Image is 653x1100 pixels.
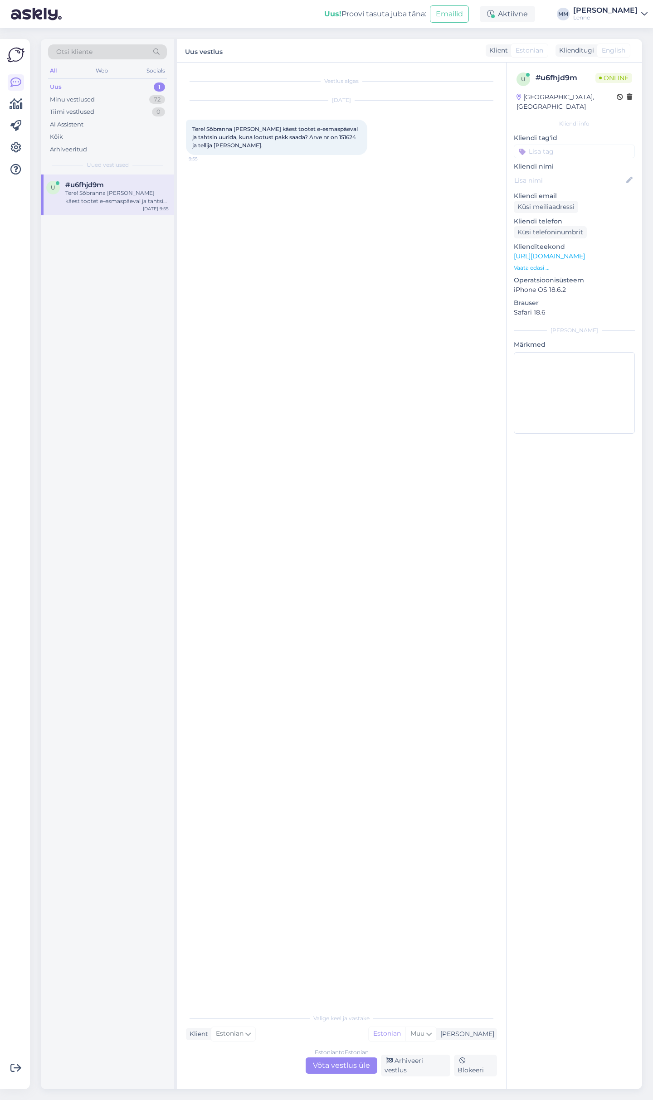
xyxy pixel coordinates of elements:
[65,181,104,189] span: #u6fhjd9m
[514,162,635,171] p: Kliendi nimi
[94,65,110,77] div: Web
[514,201,578,213] div: Küsi meiliaadressi
[186,1029,208,1039] div: Klient
[154,82,165,92] div: 1
[514,308,635,317] p: Safari 18.6
[517,92,617,111] div: [GEOGRAPHIC_DATA], [GEOGRAPHIC_DATA]
[324,10,341,18] b: Uus!
[573,7,648,21] a: [PERSON_NAME]Lenne
[50,132,63,141] div: Kõik
[315,1048,369,1056] div: Estonian to Estonian
[7,46,24,63] img: Askly Logo
[381,1055,450,1076] div: Arhiveeri vestlus
[56,47,93,57] span: Otsi kliente
[514,175,624,185] input: Lisa nimi
[573,14,638,21] div: Lenne
[50,95,95,104] div: Minu vestlused
[50,120,83,129] div: AI Assistent
[50,107,94,116] div: Tiimi vestlused
[454,1055,497,1076] div: Blokeeri
[430,5,469,23] button: Emailid
[143,205,169,212] div: [DATE] 9:55
[514,340,635,349] p: Märkmed
[514,285,635,295] p: iPhone OS 18.6.2
[486,46,508,55] div: Klient
[185,44,223,57] label: Uus vestlus
[573,7,638,14] div: [PERSON_NAME]
[514,217,635,226] p: Kliendi telefon
[192,126,359,149] span: Tere! Sõbranna [PERSON_NAME] käest tootet e-esmaspäeval ja tahtsin uurida, kuna lootust pakk saad...
[514,226,587,238] div: Küsi telefoninumbrit
[514,191,635,201] p: Kliendi email
[595,73,632,83] span: Online
[521,76,526,82] span: u
[514,145,635,158] input: Lisa tag
[65,189,169,205] div: Tere! Sõbranna [PERSON_NAME] käest tootet e-esmaspäeval ja tahtsin uurida, kuna lootust pakk saad...
[602,46,625,55] span: English
[149,95,165,104] div: 72
[306,1057,377,1074] div: Võta vestlus üle
[50,145,87,154] div: Arhiveeritud
[324,9,426,19] div: Proovi tasuta juba täna:
[186,96,497,104] div: [DATE]
[514,298,635,308] p: Brauser
[186,77,497,85] div: Vestlus algas
[557,8,570,20] div: MM
[556,46,594,55] div: Klienditugi
[369,1027,405,1041] div: Estonian
[516,46,543,55] span: Estonian
[514,264,635,272] p: Vaata edasi ...
[186,1014,497,1022] div: Valige keel ja vastake
[152,107,165,116] div: 0
[514,252,585,260] a: [URL][DOMAIN_NAME]
[514,242,635,252] p: Klienditeekond
[514,326,635,334] div: [PERSON_NAME]
[48,65,58,77] div: All
[410,1029,424,1037] span: Muu
[145,65,167,77] div: Socials
[87,161,129,169] span: Uued vestlused
[50,82,62,92] div: Uus
[480,6,535,22] div: Aktiivne
[437,1029,494,1039] div: [PERSON_NAME]
[189,155,223,162] span: 9:55
[536,73,595,83] div: # u6fhjd9m
[51,184,55,191] span: u
[514,133,635,143] p: Kliendi tag'id
[514,276,635,285] p: Operatsioonisüsteem
[216,1029,244,1039] span: Estonian
[514,120,635,128] div: Kliendi info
